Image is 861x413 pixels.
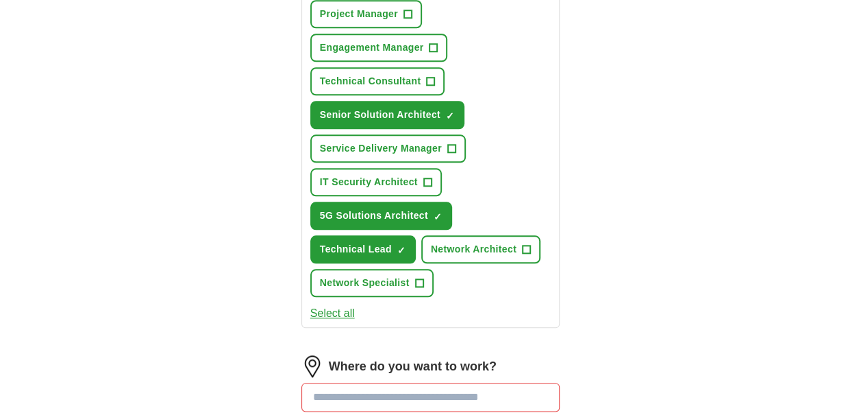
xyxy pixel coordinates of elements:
[320,40,424,55] span: Engagement Manager
[310,67,445,95] button: Technical Consultant
[397,245,405,256] span: ✓
[320,108,440,122] span: Senior Solution Architect
[446,110,454,121] span: ✓
[310,34,448,62] button: Engagement Manager
[310,168,442,196] button: IT Security Architect
[320,242,392,257] span: Technical Lead
[310,305,355,322] button: Select all
[310,235,416,263] button: Technical Lead✓
[421,235,540,263] button: Network Architect
[310,101,464,129] button: Senior Solution Architect✓
[301,355,323,377] img: location.png
[329,357,497,376] label: Where do you want to work?
[320,7,398,21] span: Project Manager
[320,209,428,223] span: 5G Solutions Architect
[310,202,452,230] button: 5G Solutions Architect✓
[434,211,442,222] span: ✓
[310,134,466,163] button: Service Delivery Manager
[431,242,516,257] span: Network Architect
[320,74,421,88] span: Technical Consultant
[320,175,418,189] span: IT Security Architect
[310,269,434,297] button: Network Specialist
[320,276,410,290] span: Network Specialist
[320,141,442,156] span: Service Delivery Manager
